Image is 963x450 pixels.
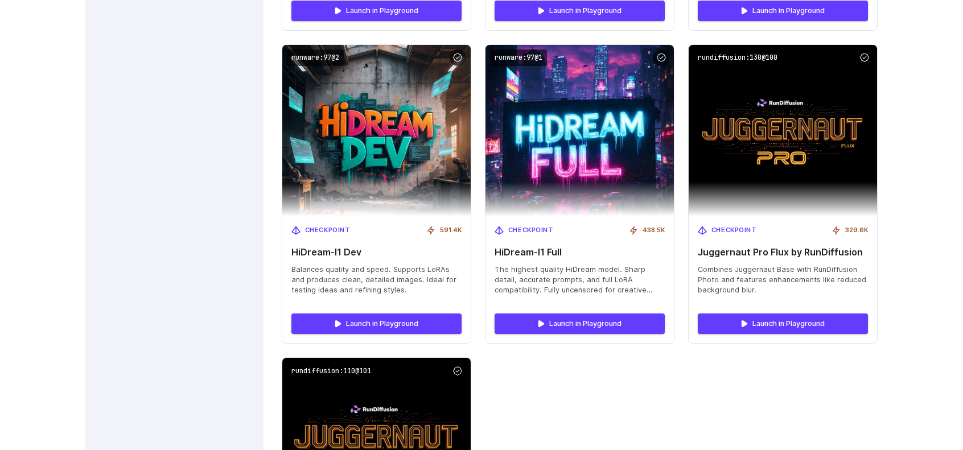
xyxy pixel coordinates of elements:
span: Checkpoint [508,225,554,236]
span: Checkpoint [305,225,351,236]
span: Juggernaut Pro Flux by RunDiffusion [698,247,868,258]
span: 438.5K [643,225,665,236]
span: Combines Juggernaut Base with RunDiffusion Photo and features enhancements like reduced backgroun... [698,265,868,295]
span: 591.4K [440,225,462,236]
a: Launch in Playground [291,313,462,334]
img: HiDream-I1 Full [485,45,674,216]
code: runware:97@2 [287,49,344,66]
img: HiDream-I1 Dev [282,45,471,216]
code: rundiffusion:110@101 [287,362,376,379]
span: HiDream-I1 Dev [291,247,462,258]
a: Launch in Playground [495,1,665,21]
a: Launch in Playground [291,1,462,21]
span: The highest quality HiDream model. Sharp detail, accurate prompts, and full LoRA compatibility. F... [495,265,665,295]
img: Juggernaut Pro Flux by RunDiffusion [689,45,877,216]
a: Launch in Playground [698,1,868,21]
span: 329.6K [845,225,868,236]
code: rundiffusion:130@100 [693,49,782,66]
code: runware:97@1 [490,49,547,66]
a: Launch in Playground [495,313,665,334]
span: Checkpoint [711,225,757,236]
a: Launch in Playground [698,313,868,334]
span: HiDream-I1 Full [495,247,665,258]
span: Balances quality and speed. Supports LoRAs and produces clean, detailed images. Ideal for testing... [291,265,462,295]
